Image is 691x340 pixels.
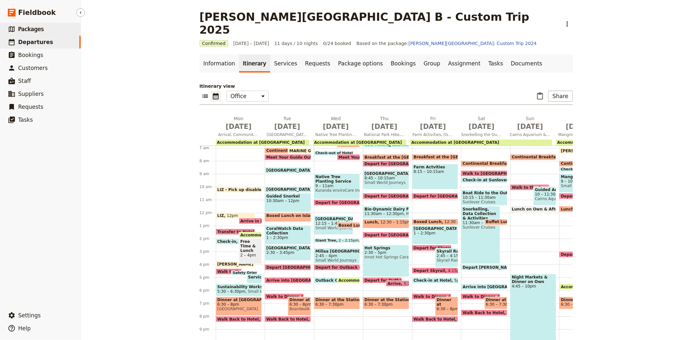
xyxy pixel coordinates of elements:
span: Boardwalk Social [289,307,309,311]
span: [GEOGRAPHIC_DATA] [364,171,408,176]
div: Depart for [GEOGRAPHIC_DATA] [314,199,360,206]
span: Sustainability Workshop [217,285,260,289]
div: Walk to [GEOGRAPHIC_DATA] [461,170,507,176]
a: Group [420,54,444,73]
h2: Thu [364,115,405,131]
span: 6:30 – 8pm [289,302,309,307]
button: Tue [DATE][GEOGRAPHIC_DATA] [GEOGRAPHIC_DATA], Snorkelling & CoralWatch [264,115,313,139]
div: LIZ - Pick up disabled Hiace [216,187,262,193]
span: Walk to Dinner [266,294,301,299]
div: Check-in at Sunlover [461,177,507,183]
div: Depart for [GEOGRAPHIC_DATA] [363,193,409,199]
span: Hot Springs [364,246,408,250]
div: Safety Orientation [231,271,257,275]
span: Sunlover Cruises [463,200,506,204]
span: 12:15 – 1:45pm [316,221,351,226]
span: [GEOGRAPHIC_DATA] [266,246,309,250]
span: 4:45 – 10pm [512,284,555,289]
div: Arrive in [GEOGRAPHIC_DATA] [239,218,262,224]
span: LIZ [217,213,227,218]
span: 6:30 – 8pm [217,302,260,307]
div: Boxed Lunch [337,222,360,228]
span: Tasks [18,117,33,123]
div: Arrive5:15pm [386,280,409,287]
span: Continental Breakfast at Hotel [512,155,582,159]
span: Continental Breakfast at Hotel [463,161,533,166]
h2: Wed [316,115,356,131]
h2: Tue [267,115,308,131]
span: LIZ - Pick up disabled Hiace [217,187,281,192]
div: Boxed Lunch12:30 – 1pm [412,219,458,225]
span: Native Tree Planting Service Work, Crater Lakes, Giant Trees, Waterfalls & Outback Cattle Station [313,132,359,137]
span: Sunlover Cruises [463,225,499,230]
span: 2 – 2:15pm [339,239,359,243]
a: Package options [334,54,387,73]
div: Dinner at The [GEOGRAPHIC_DATA]6:30 – 8pmBoardwalk Social [288,297,311,316]
div: LIZ12pm [216,212,255,219]
div: Outback Cattle Station [314,277,353,283]
span: [PERSON_NAME] - leave SWJ for Novotel [217,262,308,266]
div: Walk to Dinner6:15pm [265,293,304,300]
div: Dinner at [PERSON_NAME][GEOGRAPHIC_DATA]6:30 – 7:30pm [484,297,507,309]
span: Dinner at The [GEOGRAPHIC_DATA] [289,298,309,302]
span: 2:30 – 5pm [364,250,408,255]
span: Customers [18,65,48,71]
span: Transfer to Hotel [217,230,257,234]
span: [DATE] [218,122,259,131]
span: Dinner at [GEOGRAPHIC_DATA] [561,298,604,302]
h2: Sun [510,115,551,131]
div: Depart for [GEOGRAPHIC_DATA] [363,232,409,238]
span: Accommodation at [GEOGRAPHIC_DATA] [217,140,305,145]
span: Arrive [387,281,404,286]
span: [GEOGRAPHIC_DATA] [266,187,315,192]
span: Breakfast at the [GEOGRAPHIC_DATA] [364,155,450,159]
span: Giant Tree [316,239,339,243]
span: 12:30 – 1:15pm [380,220,411,227]
span: 10:30am – 12pm [266,198,309,203]
span: 2:30 – 3:45pm [266,250,309,255]
div: Accommodation at [GEOGRAPHIC_DATA] [559,284,605,290]
span: Boat Ride to the Outer Reef [463,191,506,195]
span: 5pm [454,278,463,282]
div: CoralWatch Data Collection1 – 2:30pm [265,225,311,244]
div: Meet Your Guide Outside Reception & Depart [337,154,360,160]
div: Lunch on Own & Afternoon Free Time [510,206,557,212]
div: Check-in at Hotel5pm [412,277,458,283]
span: [DATE] [510,122,551,131]
button: Hide menu [76,8,85,17]
span: 2:45 – 4:15pm [437,254,456,258]
button: Thu [DATE]National Park Hike, Bio-Dynamic Dairy Farm & Hot Springs [362,115,410,139]
span: Continental Breakfast at Hotel [561,161,631,166]
div: Walk to the Aquarium [510,184,549,190]
span: Guided Snorkel [266,194,309,198]
span: Small World Journeys [245,289,289,294]
span: Dinner at [PERSON_NAME][GEOGRAPHIC_DATA] [486,298,506,302]
div: [PERSON_NAME] - leave SWJ for Novotel [216,261,255,267]
span: 9 – 10:30am [561,179,597,184]
span: 12pm [227,213,238,218]
span: Kuranda enviroCare Inc [316,188,359,193]
div: Accommodation at [GEOGRAPHIC_DATA] [410,140,552,145]
div: [PERSON_NAME] to office [559,148,605,154]
span: Boxed Lunch [339,223,369,227]
span: Check-in at Sunlover [463,178,510,182]
div: Walk to Dinner6:15pm [412,293,451,300]
h2: Mon [218,115,259,131]
span: [GEOGRAPHIC_DATA] [266,168,315,172]
div: Depart for Outback Cattle Station [314,264,360,270]
span: 6:15pm [301,294,316,299]
div: Continental Breakfast at Hotel [510,154,557,160]
div: Walk Back to Hotel7:30pm [461,310,507,316]
span: Suppliers [18,91,44,97]
button: Calendar view [211,91,221,102]
span: Settings [18,312,41,319]
span: Check-in [217,239,239,244]
span: 10:15 – 11:30am [463,195,506,200]
div: Depart for [GEOGRAPHIC_DATA] [559,193,605,199]
span: Small World Journeys [316,258,359,263]
div: Check-out of Hotel [559,167,598,172]
div: Transfer to Hotel [216,229,255,235]
span: Arrive in [GEOGRAPHIC_DATA] [240,219,309,223]
a: Itinerary [239,54,270,73]
span: [DATE] [267,122,308,131]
